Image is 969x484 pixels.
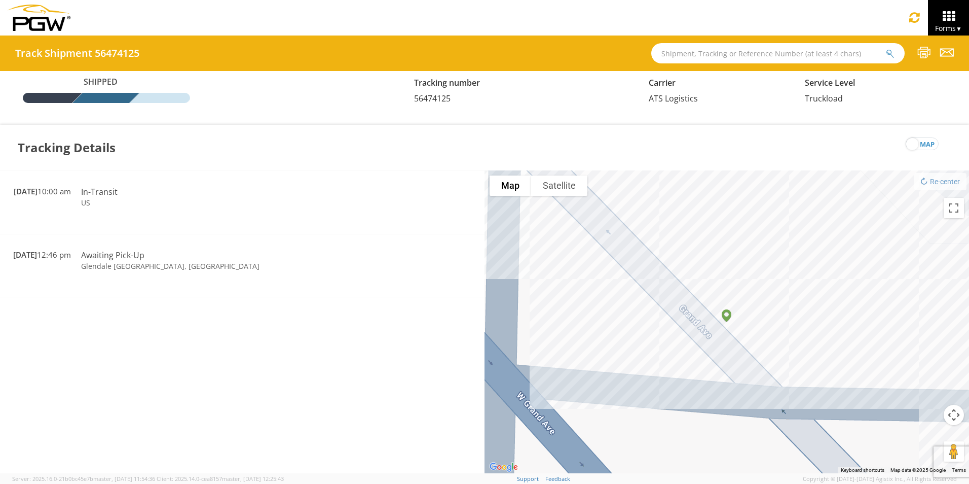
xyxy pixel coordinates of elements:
[935,23,962,33] span: Forms
[651,43,905,63] input: Shipment, Tracking or Reference Number (at least 4 chars)
[531,176,587,196] button: Show satellite imagery
[93,475,155,482] span: master, [DATE] 11:54:36
[79,76,134,88] span: Shipped
[12,475,155,482] span: Server: 2025.16.0-21b0bc45e7b
[914,173,966,190] button: Re-center
[649,79,790,88] h5: Carrier
[956,24,962,33] span: ▼
[649,93,698,104] span: ATS Logistics
[803,475,957,483] span: Copyright © [DATE]-[DATE] Agistix Inc., All Rights Reserved
[487,461,520,474] a: Open this area in Google Maps (opens a new window)
[545,475,570,482] a: Feedback
[18,125,116,170] h3: Tracking Details
[13,250,71,260] span: 12:46 pm
[14,186,38,196] span: [DATE]
[805,79,946,88] h5: Service Level
[944,441,964,462] button: Drag Pegman onto the map to open Street View
[76,261,363,271] td: Glendale [GEOGRAPHIC_DATA], [GEOGRAPHIC_DATA]
[944,405,964,425] button: Map camera controls
[890,467,946,473] span: Map data ©2025 Google
[841,467,884,474] button: Keyboard shortcuts
[8,5,70,31] img: pgw-form-logo-1aaa8060b1cc70fad034.png
[157,475,284,482] span: Client: 2025.14.0-cea8157
[81,186,118,197] span: In-Transit
[920,138,935,151] span: map
[414,93,451,104] span: 56474125
[15,48,139,59] h4: Track Shipment 56474125
[490,176,531,196] button: Show street map
[76,198,363,208] td: US
[222,475,284,482] span: master, [DATE] 12:25:43
[517,475,539,482] a: Support
[944,198,964,218] button: Toggle fullscreen view
[13,250,37,260] span: [DATE]
[414,79,633,88] h5: Tracking number
[487,461,520,474] img: Google
[14,186,71,196] span: 10:00 am
[805,93,843,104] span: Truckload
[81,250,144,261] span: Awaiting Pick-Up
